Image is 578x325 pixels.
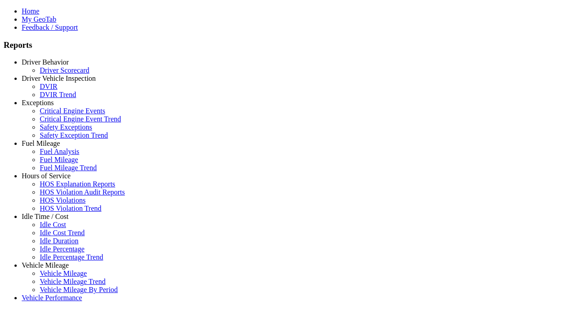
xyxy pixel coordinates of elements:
a: My GeoTab [22,15,56,23]
a: Idle Cost Trend [40,229,85,237]
a: Fuel Mileage [22,139,60,147]
a: Feedback / Support [22,23,78,31]
a: Exceptions [22,99,54,107]
a: DVIR Trend [40,91,76,98]
a: HOS Violation Audit Reports [40,188,125,196]
a: Vehicle Mileage [40,269,87,277]
a: Driver Vehicle Inspection [22,74,96,82]
a: Idle Time / Cost [22,213,69,220]
a: Idle Percentage Trend [40,253,103,261]
a: Critical Engine Event Trend [40,115,121,123]
a: DVIR [40,83,57,90]
a: Vehicle Mileage Trend [40,278,106,285]
a: Home [22,7,39,15]
a: Idle Percentage [40,245,84,253]
a: Safety Exceptions [40,123,92,131]
a: Idle Duration [40,237,79,245]
a: HOS Violation Trend [40,204,102,212]
a: Fuel Analysis [40,148,79,155]
a: Fuel Mileage [40,156,78,163]
a: Vehicle Performance [22,294,82,302]
a: HOS Explanation Reports [40,180,115,188]
h3: Reports [4,40,574,50]
a: Hours of Service [22,172,70,180]
a: Idle Cost [40,221,66,228]
a: Vehicle Mileage [22,261,69,269]
a: Vehicle Mileage By Period [40,286,118,293]
a: Critical Engine Events [40,107,105,115]
a: Safety Exception Trend [40,131,108,139]
a: Driver Behavior [22,58,69,66]
a: HOS Violations [40,196,85,204]
a: Driver Scorecard [40,66,89,74]
a: Fuel Mileage Trend [40,164,97,172]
